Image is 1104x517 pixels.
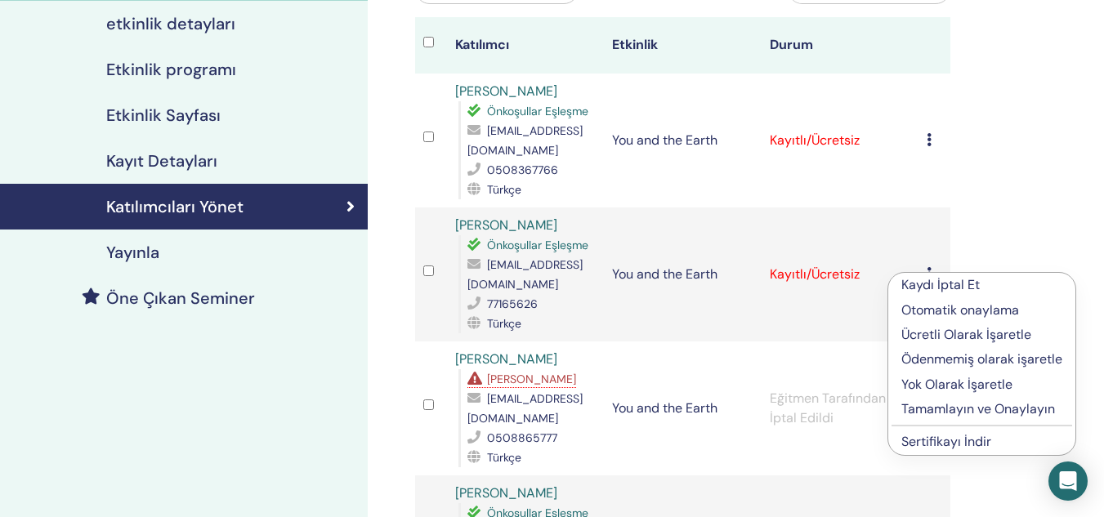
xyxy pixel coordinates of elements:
[455,216,557,234] a: [PERSON_NAME]
[1048,461,1088,501] div: Open Intercom Messenger
[604,341,762,475] td: You and the Earth
[106,105,221,125] h4: Etkinlik Sayfası
[106,197,244,216] h4: Katılımcıları Yönet
[106,243,159,262] h4: Yayınla
[487,372,576,386] span: [PERSON_NAME]
[467,391,583,426] span: [EMAIL_ADDRESS][DOMAIN_NAME]
[447,17,605,74] th: Katılımcı
[106,60,236,79] h4: Etkinlik programı
[487,450,521,465] span: Türkçe
[455,82,557,100] a: [PERSON_NAME]
[901,350,1062,369] p: Ödenmemiş olarak işaretle
[455,484,557,501] a: [PERSON_NAME]
[106,14,235,33] h4: etkinlik detayları
[487,163,558,177] span: 0508367766
[487,104,588,118] span: Önkoşullar Eşleşme
[455,350,557,368] a: [PERSON_NAME]
[467,257,583,292] span: [EMAIL_ADDRESS][DOMAIN_NAME]
[604,17,762,74] th: Etkinlik
[487,430,557,445] span: 0508865777
[901,375,1062,394] p: Yok Olarak İşaretle
[487,296,538,311] span: 77165626
[487,316,521,331] span: Türkçe
[901,325,1062,345] p: Ücretli Olarak İşaretle
[106,288,255,308] h4: Öne Çıkan Seminer
[604,207,762,341] td: You and the Earth
[762,17,919,74] th: Durum
[901,275,1062,295] p: Kaydı İptal Et
[604,74,762,207] td: You and the Earth
[901,433,991,450] a: Sertifikayı İndir
[467,123,583,158] span: [EMAIL_ADDRESS][DOMAIN_NAME]
[106,151,217,171] h4: Kayıt Detayları
[487,182,521,197] span: Türkçe
[901,301,1062,320] p: Otomatik onaylama
[487,238,588,252] span: Önkoşullar Eşleşme
[901,399,1062,419] p: Tamamlayın ve Onaylayın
